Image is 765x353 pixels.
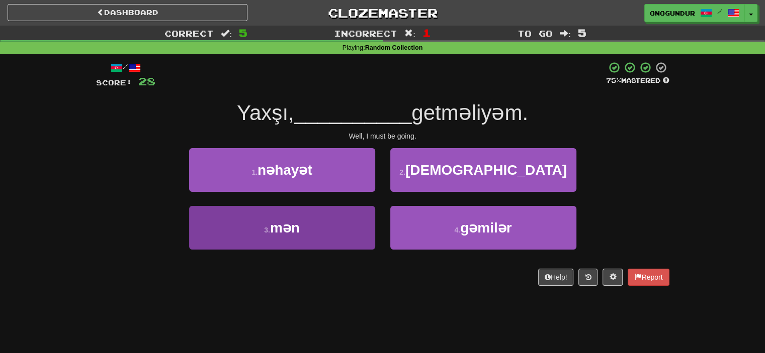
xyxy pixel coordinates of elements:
[270,220,300,236] span: mən
[390,206,576,250] button: 4.gəmilər
[399,168,405,176] small: 2 .
[454,226,460,234] small: 4 .
[606,76,669,85] div: Mastered
[221,29,232,38] span: :
[650,9,695,18] span: onogundur
[717,8,722,15] span: /
[518,28,553,38] span: To go
[538,269,574,286] button: Help!
[189,206,375,250] button: 3.mən
[8,4,247,21] a: Dashboard
[644,4,745,22] a: onogundur /
[263,4,502,22] a: Clozemaster
[237,101,294,125] span: Yaxşı,
[138,75,155,87] span: 28
[578,269,598,286] button: Round history (alt+y)
[404,29,415,38] span: :
[628,269,669,286] button: Report
[460,220,512,236] span: gəmilər
[560,29,571,38] span: :
[239,27,247,39] span: 5
[334,28,397,38] span: Incorrect
[96,61,155,74] div: /
[264,226,270,234] small: 3 .
[258,162,312,178] span: nəhayət
[189,148,375,192] button: 1.nəhayət
[365,44,423,51] strong: Random Collection
[606,76,621,84] span: 75 %
[411,101,528,125] span: getməliyəm.
[405,162,567,178] span: [DEMOGRAPHIC_DATA]
[164,28,214,38] span: Correct
[251,168,258,176] small: 1 .
[96,78,132,87] span: Score:
[96,131,669,141] div: Well, I must be going.
[578,27,586,39] span: 5
[294,101,412,125] span: __________
[422,27,431,39] span: 1
[390,148,576,192] button: 2.[DEMOGRAPHIC_DATA]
